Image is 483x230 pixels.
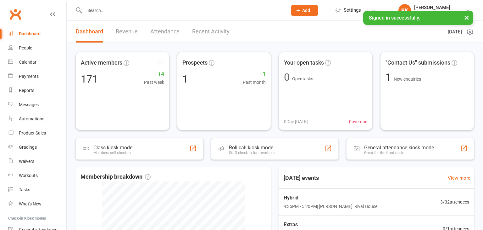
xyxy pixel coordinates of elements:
[284,194,377,202] span: Hybrid
[448,174,470,182] a: View more
[19,130,46,135] div: Product Sales
[19,173,38,178] div: Workouts
[229,151,275,155] div: Staff check-in for members
[76,21,103,43] a: Dashboard
[8,154,66,169] a: Waivers
[93,151,132,155] div: Members self check-in
[116,21,138,43] a: Revenue
[369,15,420,21] span: Signed in successfully.
[19,102,39,107] div: Messages
[192,21,230,43] a: Recent Activity
[144,79,164,86] span: Past week
[292,76,313,81] span: Open tasks
[182,74,188,84] div: 1
[150,21,180,43] a: Attendance
[8,183,66,197] a: Tasks
[229,145,275,151] div: Roll call kiosk mode
[19,60,36,65] div: Calendar
[19,88,34,93] div: Reports
[461,11,472,24] button: ×
[81,58,122,67] span: Active members
[93,145,132,151] div: Class kiosk mode
[8,6,23,22] a: Clubworx
[243,79,266,86] span: Past month
[284,118,308,125] span: 0 Due [DATE]
[19,74,39,79] div: Payments
[448,28,462,36] span: [DATE]
[19,116,44,121] div: Automations
[19,201,42,206] div: What's New
[8,197,66,211] a: What's New
[83,6,283,15] input: Search...
[8,69,66,83] a: Payments
[440,198,469,205] span: 3 / 32 attendees
[8,98,66,112] a: Messages
[19,159,34,164] div: Waivers
[284,58,324,67] span: Your open tasks
[8,27,66,41] a: Dashboard
[80,172,151,181] span: Membership breakdown
[8,55,66,69] a: Calendar
[279,172,324,184] h3: [DATE] events
[284,221,367,229] span: Extras
[8,41,66,55] a: People
[302,8,310,13] span: Add
[182,58,208,67] span: Prospects
[394,77,421,82] span: New enquiries
[243,70,266,79] span: +1
[8,112,66,126] a: Automations
[364,145,434,151] div: General attendance kiosk mode
[284,72,290,82] div: 0
[8,126,66,140] a: Product Sales
[291,5,318,16] button: Add
[344,3,361,17] span: Settings
[8,169,66,183] a: Workouts
[144,70,164,79] span: +4
[19,145,37,150] div: Gradings
[19,31,41,36] div: Dashboard
[81,74,98,84] div: 171
[364,151,434,155] div: Great for the front desk
[414,5,450,10] div: [PERSON_NAME]
[19,187,30,192] div: Tasks
[349,118,367,125] span: 0 overdue
[386,71,394,83] span: 1
[414,10,450,16] div: Rival House
[8,83,66,98] a: Reports
[386,58,450,67] span: "Contact Us" submissions
[398,4,411,17] div: BK
[19,45,32,50] div: People
[284,203,377,210] span: 4:35PM - 5:20PM | [PERSON_NAME] | Rival House
[8,140,66,154] a: Gradings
